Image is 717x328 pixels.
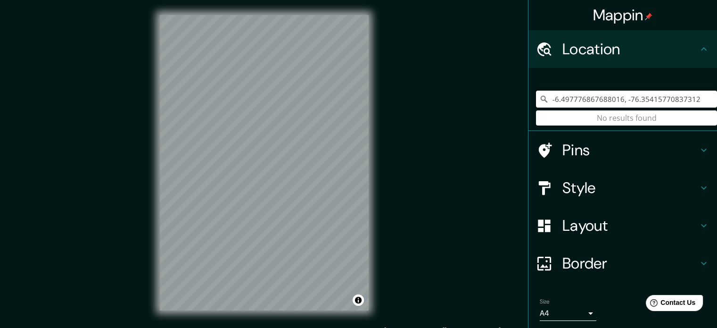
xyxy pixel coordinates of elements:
div: A4 [540,306,596,321]
div: Border [528,244,717,282]
canvas: Map [160,15,369,311]
iframe: Help widget launcher [633,291,707,318]
h4: Border [562,254,698,273]
img: pin-icon.png [645,13,652,20]
h4: Layout [562,216,698,235]
div: Style [528,169,717,207]
button: Toggle attribution [353,294,364,306]
input: Pick your city or area [536,91,717,108]
div: Pins [528,131,717,169]
div: Layout [528,207,717,244]
h4: Pins [562,141,698,160]
h4: Style [562,178,698,197]
div: Location [528,30,717,68]
label: Size [540,298,550,306]
div: No results found [536,110,717,126]
h4: Mappin [593,6,653,25]
h4: Location [562,40,698,59]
